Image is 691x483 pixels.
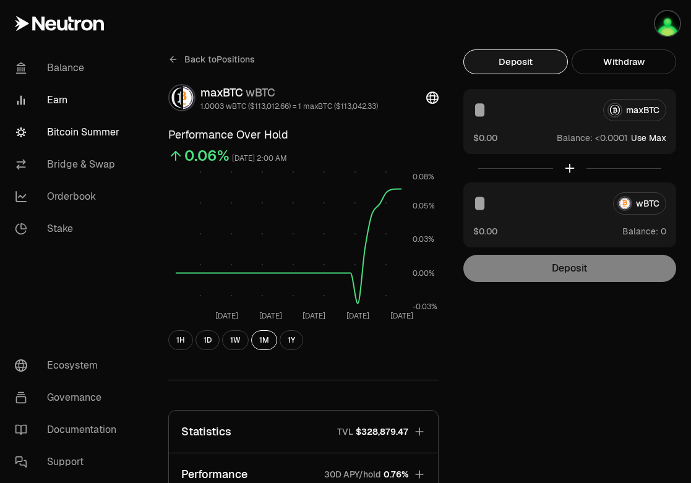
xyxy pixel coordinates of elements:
[413,302,437,312] tspan: -0.03%
[280,330,303,350] button: 1Y
[5,382,134,414] a: Governance
[215,311,238,321] tspan: [DATE]
[413,201,435,211] tspan: 0.05%
[184,146,230,166] div: 0.06%
[655,11,680,36] img: NFT
[246,85,275,100] span: wBTC
[413,234,434,244] tspan: 0.03%
[473,131,497,144] button: $0.00
[181,466,247,483] p: Performance
[181,423,231,440] p: Statistics
[170,85,181,110] img: maxBTC Logo
[346,311,369,321] tspan: [DATE]
[168,126,439,143] h3: Performance Over Hold
[390,311,413,321] tspan: [DATE]
[622,225,658,237] span: Balance:
[572,49,676,74] button: Withdraw
[183,85,194,110] img: wBTC Logo
[200,84,378,101] div: maxBTC
[222,330,249,350] button: 1W
[232,152,287,166] div: [DATE] 2:00 AM
[169,411,438,453] button: StatisticsTVL$328,879.47
[324,468,381,481] p: 30D APY/hold
[413,172,434,182] tspan: 0.08%
[631,132,666,144] button: Use Max
[5,349,134,382] a: Ecosystem
[5,148,134,181] a: Bridge & Swap
[473,224,497,237] button: $0.00
[5,52,134,84] a: Balance
[195,330,220,350] button: 1D
[5,181,134,213] a: Orderbook
[303,311,325,321] tspan: [DATE]
[463,49,568,74] button: Deposit
[337,425,353,438] p: TVL
[5,84,134,116] a: Earn
[168,330,193,350] button: 1H
[259,311,282,321] tspan: [DATE]
[200,101,378,111] div: 1.0003 wBTC ($113,012.66) = 1 maxBTC ($113,042.33)
[557,132,593,144] span: Balance:
[356,425,408,438] span: $328,879.47
[5,446,134,478] a: Support
[184,53,255,66] span: Back to Positions
[5,213,134,245] a: Stake
[251,330,277,350] button: 1M
[413,268,435,278] tspan: 0.00%
[168,49,255,69] a: Back toPositions
[384,468,408,481] span: 0.76%
[5,414,134,446] a: Documentation
[5,116,134,148] a: Bitcoin Summer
